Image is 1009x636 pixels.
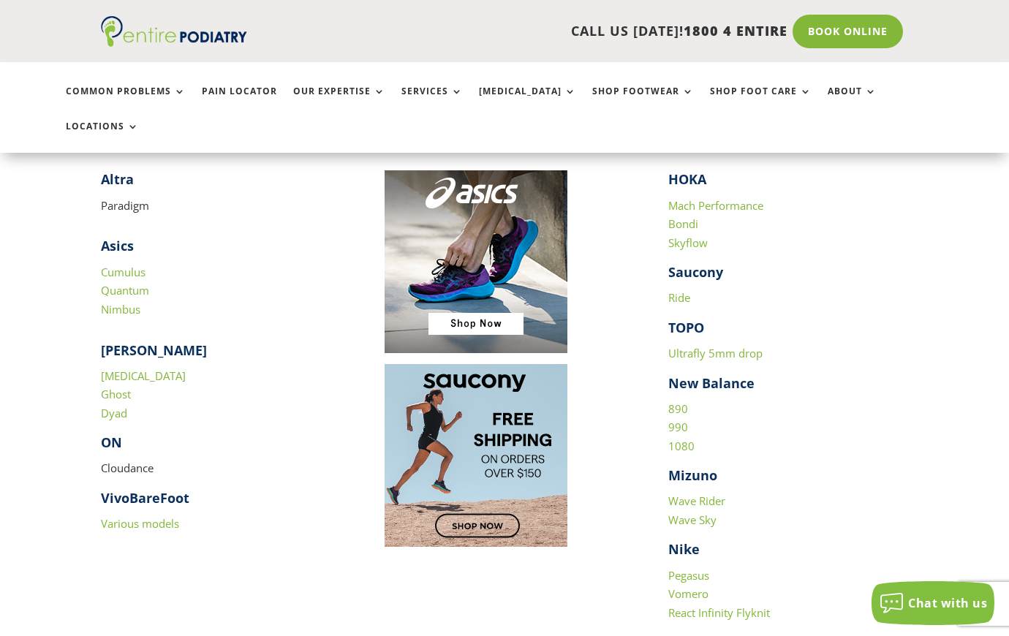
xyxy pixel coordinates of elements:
a: Our Expertise [293,86,385,118]
a: Services [401,86,463,118]
a: Vomero [668,586,708,601]
a: Bondi [668,216,698,231]
a: 990 [668,420,688,434]
strong: Asics [101,237,134,254]
a: About [828,86,877,118]
button: Chat with us [872,581,994,625]
a: [MEDICAL_DATA] [101,368,186,383]
p: Paradigm [101,197,341,216]
a: Ultrafly 5mm drop [668,346,763,360]
a: Book Online [793,15,903,48]
strong: Mizuno [668,466,717,484]
h4: ​ [101,170,341,196]
span: Chat with us [908,595,987,611]
strong: Altra [101,170,134,188]
a: Mach Performance [668,198,763,213]
a: Wave Rider [668,493,725,508]
a: Shop Foot Care [710,86,812,118]
a: Cumulus [101,265,146,279]
a: Common Problems [66,86,186,118]
a: Locations [66,121,139,153]
a: 1080 [668,439,695,453]
strong: TOPO [668,319,704,336]
strong: Saucony [668,263,723,281]
a: Pain Locator [202,86,277,118]
img: Image to click to buy ASIC shoes online [385,170,567,353]
strong: Nike [668,540,700,558]
a: Quantum [101,283,149,298]
a: Various models [101,516,179,531]
strong: [PERSON_NAME] [101,341,207,359]
img: logo (1) [101,16,247,47]
a: Shop Footwear [592,86,694,118]
a: Dyad [101,406,127,420]
p: Cloudance [101,459,341,489]
a: Nimbus [101,302,140,317]
a: React Infinity Flyknit [668,605,770,620]
span: 1800 4 ENTIRE [684,22,787,39]
a: Entire Podiatry [101,35,247,50]
strong: VivoBareFoot [101,489,189,507]
strong: New Balance [668,374,755,392]
a: Skyflow [668,235,708,250]
a: Ghost [101,387,131,401]
strong: ON [101,434,122,451]
a: 890 [668,401,688,416]
a: Wave Sky [668,512,717,527]
a: Pegasus [668,568,709,583]
a: Ride [668,290,690,305]
a: [MEDICAL_DATA] [479,86,576,118]
strong: HOKA [668,170,706,188]
p: CALL US [DATE]! [285,22,787,41]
